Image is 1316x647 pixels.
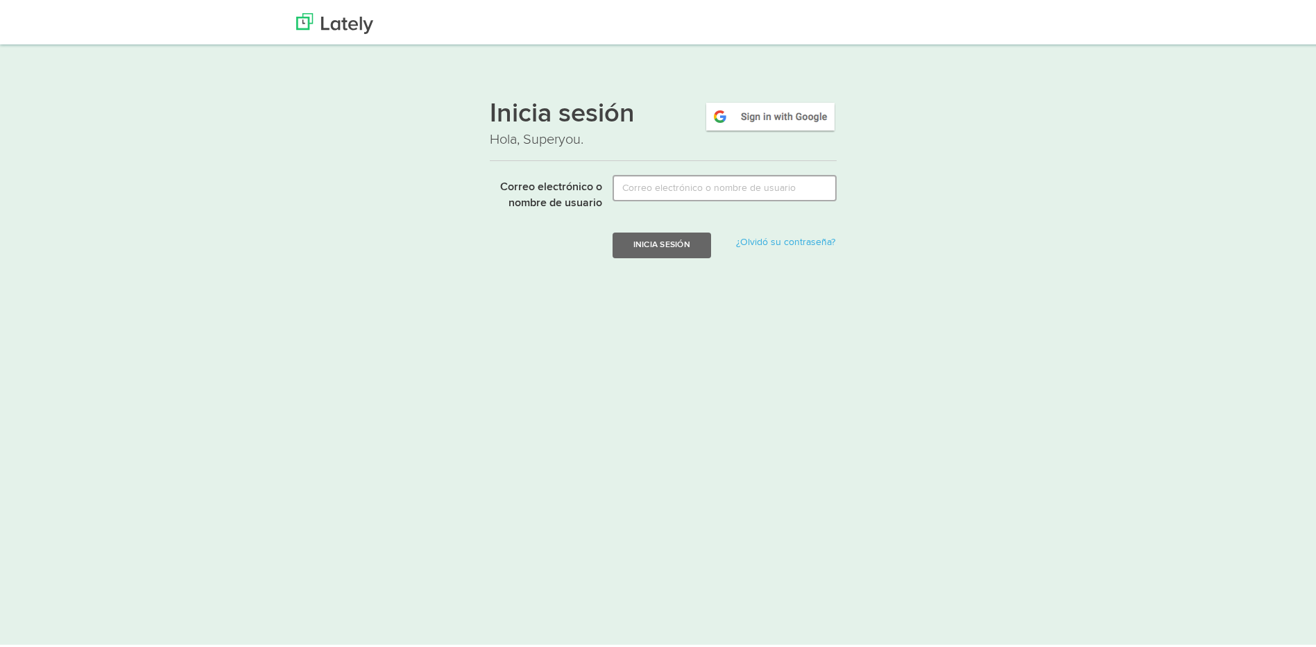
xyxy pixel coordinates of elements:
p: Hola, Superyou. [490,127,837,147]
a: ¿Olvidó su contraseña? [736,235,835,244]
button: Inicia sesión [613,230,711,255]
input: Correo electrónico o nombre de usuario [613,172,837,199]
label: Correo electrónico o nombre de usuario [479,172,602,209]
img: Últimamente [296,10,373,31]
img: google-signin.png [704,98,837,130]
font: Inicia sesión [490,99,635,125]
